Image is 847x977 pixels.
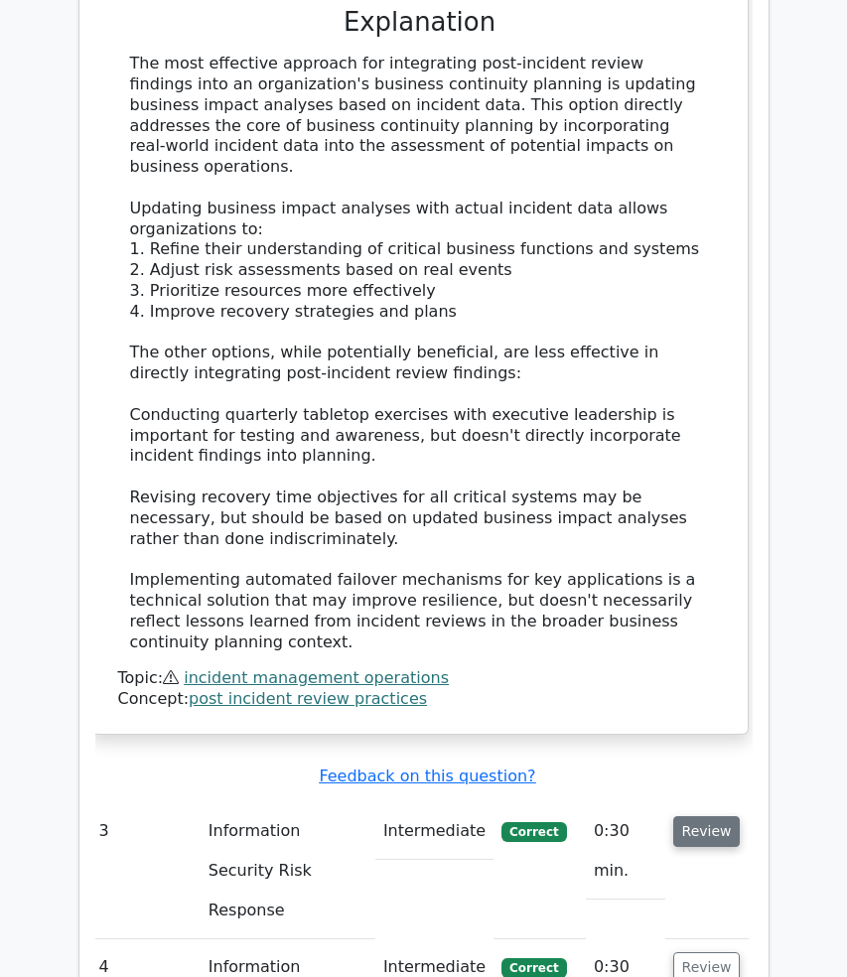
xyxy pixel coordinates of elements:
div: Topic: [118,668,722,689]
span: Correct [501,822,566,842]
a: incident management operations [184,668,449,687]
td: 3 [91,803,201,939]
td: Intermediate [375,803,494,860]
a: Feedback on this question? [319,767,535,785]
td: 0:30 min. [586,803,665,900]
div: The most effective approach for integrating post-incident review findings into an organization's ... [130,54,710,652]
h3: Explanation [130,7,710,38]
a: post incident review practices [189,689,427,708]
div: Concept: [118,689,722,710]
td: Information Security Risk Response [201,803,375,939]
button: Review [673,816,741,847]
